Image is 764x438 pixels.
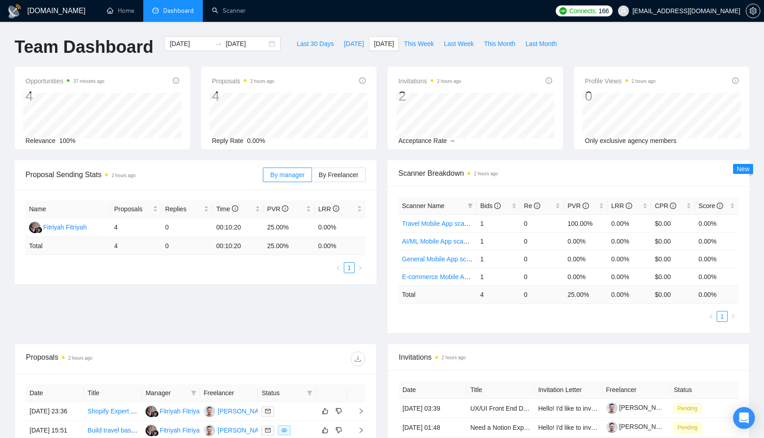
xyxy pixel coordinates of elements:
div: [PERSON_NAME] [218,425,270,435]
th: Title [467,381,534,399]
span: -- [451,137,455,144]
span: user [620,8,627,14]
time: 2 hours ago [442,355,466,360]
td: Total [398,285,477,303]
td: [DATE] 01:48 [399,418,467,437]
th: Date [399,381,467,399]
button: dislike [333,406,344,417]
th: Proposals [111,200,161,218]
td: $0.00 [651,232,695,250]
img: FF [29,222,40,233]
a: Build travel based website (desktop + mobile) [88,427,216,434]
td: 0.00% [564,250,608,268]
td: 1 [477,268,520,285]
span: Scanner Breakdown [398,168,739,179]
span: [DATE] [344,39,364,49]
time: 2 hours ago [632,79,656,84]
span: Time [216,205,238,213]
a: setting [746,7,760,15]
span: Dashboard [163,7,194,15]
td: [DATE] 23:36 [26,402,84,421]
span: PVR [267,205,289,213]
span: swap-right [215,40,222,47]
a: E-commerce Mobile App scanner [402,273,496,280]
input: Start date [170,39,211,49]
img: FF [146,425,157,436]
input: End date [226,39,267,49]
td: 1 [477,250,520,268]
a: Pending [674,404,705,412]
td: 0.00% [695,250,739,268]
td: 1 [477,214,520,232]
button: Last Month [520,36,562,51]
td: $0.00 [651,214,695,232]
span: filter [307,390,312,396]
th: Name [25,200,111,218]
span: right [351,427,364,433]
td: 100.00% [564,214,608,232]
td: Shopify Expert Needed to Redesign and Polish Fashion E-Commerce Website [84,402,142,421]
td: 0.00% [315,218,366,237]
span: right [357,265,363,270]
time: 2 hours ago [437,79,461,84]
time: 2 hours ago [250,79,274,84]
td: 0.00% [608,232,651,250]
span: eye [281,428,287,433]
span: LRR [611,202,632,209]
span: Scanner Name [402,202,444,209]
a: IA[PERSON_NAME] [204,407,270,414]
button: like [320,425,331,436]
span: 0.00% [247,137,265,144]
span: Connects: [569,6,597,16]
div: Open Intercom Messenger [733,407,755,429]
span: Profile Views [585,76,656,87]
button: left [333,262,344,273]
img: gigradar-bm.png [36,227,42,233]
span: CPR [655,202,676,209]
div: 4 [212,87,274,105]
span: Invitations [398,76,461,87]
a: searchScanner [212,7,246,15]
div: Fitriyah Fitriyah [160,425,203,435]
img: gigradar-bm.png [152,411,159,417]
span: Proposals [212,76,274,87]
span: info-circle [546,77,552,84]
time: 2 hours ago [111,173,136,178]
th: Freelancer [603,381,670,399]
td: $0.00 [651,268,695,285]
span: left [336,265,341,270]
button: This Month [479,36,520,51]
time: 37 minutes ago [73,79,104,84]
td: UX/UI Front End Designer for E-commerce Project [467,399,534,418]
th: Invitation Letter [534,381,602,399]
span: Pending [674,403,701,413]
button: Last Week [439,36,479,51]
a: UX/UI Front End Designer for E-commerce Project [470,405,613,412]
span: 166 [598,6,608,16]
button: dislike [333,425,344,436]
time: 2 hours ago [68,356,92,361]
span: Acceptance Rate [398,137,447,144]
div: Fitriyah Fitriyah [43,222,87,232]
button: This Week [399,36,439,51]
span: info-circle [717,203,723,209]
td: 0.00% [608,250,651,268]
a: FFFitriyah Fitriyah [146,407,203,414]
button: [DATE] [339,36,369,51]
span: Replies [165,204,202,214]
td: 0.00% [564,232,608,250]
span: info-circle [333,205,339,212]
span: right [351,408,364,414]
td: 0.00 % [315,237,366,255]
td: Need a Notion Expert to Build a Minimal Elegant AI Content Planner [467,418,534,437]
button: [DATE] [369,36,399,51]
button: right [728,311,739,322]
span: This Week [404,39,434,49]
span: mail [265,408,271,414]
img: IA [204,425,215,436]
td: 1 [477,232,520,250]
td: 0 [161,237,212,255]
th: Manager [142,384,200,402]
td: 0.00 % [695,285,739,303]
a: Shopify Expert Needed to Redesign and Polish Fashion E-Commerce Website [88,407,309,415]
